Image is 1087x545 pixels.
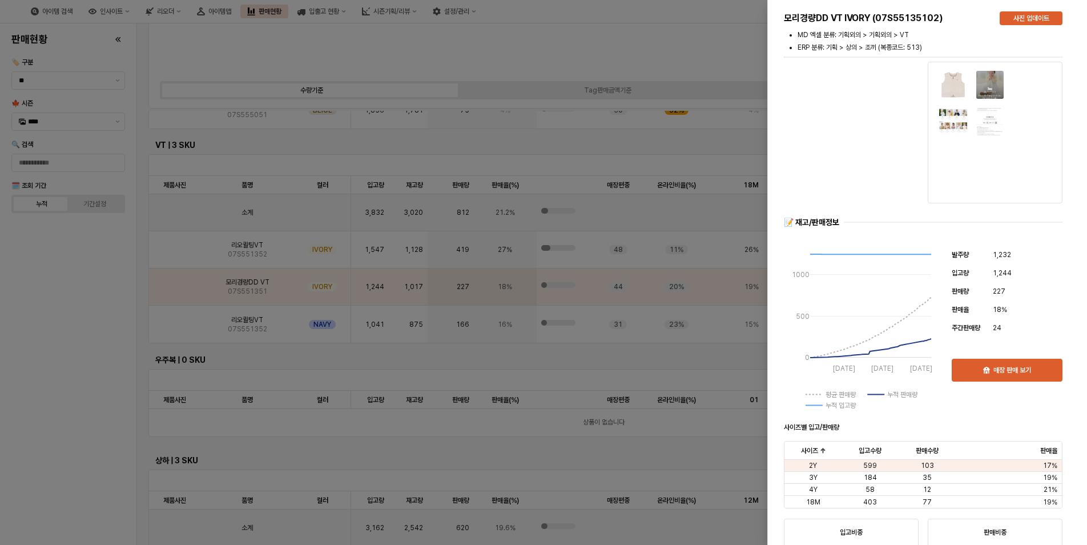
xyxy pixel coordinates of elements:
[993,286,1005,297] span: 227
[801,446,818,455] span: 사이즈
[1044,485,1057,494] span: 21%
[923,485,931,494] span: 12
[952,269,969,277] span: 입고량
[806,498,820,507] span: 18M
[863,498,877,507] span: 403
[1013,14,1049,23] p: 사진 업데이트
[784,217,839,228] div: 📝 재고/판매정보
[863,461,877,470] span: 599
[798,42,1062,53] li: ERP 분류: 기획 > 상의 > 조끼 (복종코드: 513)
[952,251,969,259] span: 발주량
[1000,11,1062,25] button: 사진 업데이트
[952,359,1062,382] button: 매장 판매 보기
[952,287,969,295] span: 판매량
[1040,446,1057,455] span: 판매율
[993,322,1001,334] span: 24
[809,473,818,482] span: 3Y
[993,366,1031,375] p: 매장 판매 보기
[921,461,934,470] span: 103
[993,249,1011,261] span: 1,232
[1043,461,1057,470] span: 17%
[840,528,863,536] strong: 입고비중
[984,528,1007,536] strong: 판매비중
[1043,498,1057,507] span: 19%
[923,498,932,507] span: 77
[809,461,817,470] span: 2Y
[859,446,881,455] span: 입고수량
[784,13,991,24] h5: 모리경량DD VT IVORY (07S55135102)
[993,267,1012,279] span: 1,244
[1043,473,1057,482] span: 19%
[993,304,1007,315] span: 18%
[952,306,969,314] span: 판매율
[952,324,980,332] span: 주간판매량
[923,473,932,482] span: 35
[916,446,939,455] span: 판매수량
[784,423,839,431] strong: 사이즈별 입고/판매량
[798,30,1062,40] li: MD 엑셀 분류: 기획외의 > 기획외의 > VT
[809,485,818,494] span: 4Y
[865,485,875,494] span: 58
[864,473,877,482] span: 184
